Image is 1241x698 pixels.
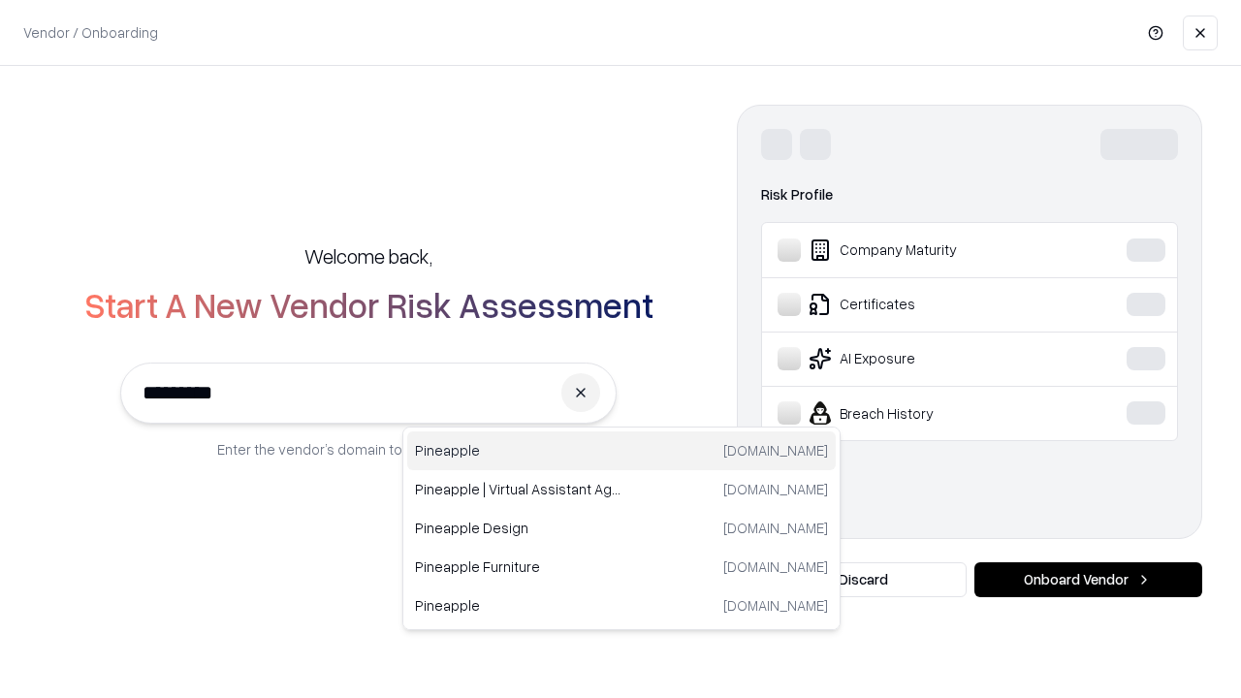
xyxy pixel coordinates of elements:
[723,518,828,538] p: [DOMAIN_NAME]
[723,479,828,499] p: [DOMAIN_NAME]
[304,242,432,270] h5: Welcome back,
[402,427,841,630] div: Suggestions
[761,183,1178,206] div: Risk Profile
[415,479,621,499] p: Pineapple | Virtual Assistant Agency
[723,440,828,460] p: [DOMAIN_NAME]
[415,518,621,538] p: Pineapple Design
[737,562,967,597] button: Discard
[415,556,621,577] p: Pineapple Furniture
[23,22,158,43] p: Vendor / Onboarding
[974,562,1202,597] button: Onboard Vendor
[778,347,1067,370] div: AI Exposure
[778,401,1067,425] div: Breach History
[778,238,1067,262] div: Company Maturity
[723,556,828,577] p: [DOMAIN_NAME]
[778,293,1067,316] div: Certificates
[217,439,520,460] p: Enter the vendor’s domain to begin onboarding
[84,285,653,324] h2: Start A New Vendor Risk Assessment
[723,595,828,616] p: [DOMAIN_NAME]
[415,440,621,460] p: Pineapple
[415,595,621,616] p: Pineapple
